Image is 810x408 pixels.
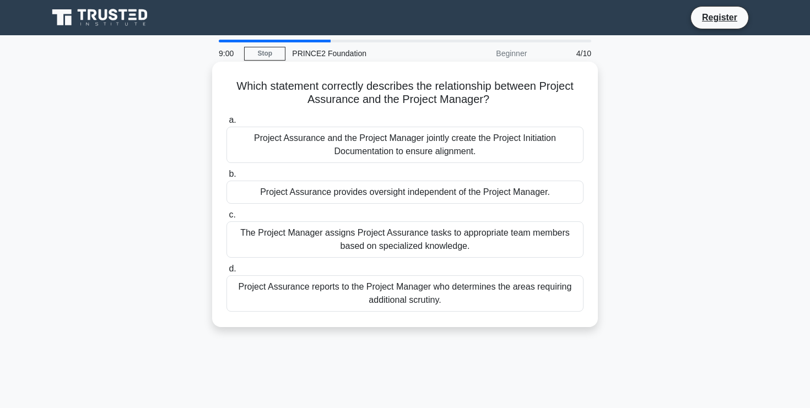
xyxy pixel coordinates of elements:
[437,42,533,64] div: Beginner
[229,169,236,178] span: b.
[244,47,285,61] a: Stop
[695,10,744,24] a: Register
[226,221,584,258] div: The Project Manager assigns Project Assurance tasks to appropriate team members based on speciali...
[285,42,437,64] div: PRINCE2 Foundation
[533,42,598,64] div: 4/10
[226,275,584,312] div: Project Assurance reports to the Project Manager who determines the areas requiring additional sc...
[229,264,236,273] span: d.
[225,79,585,107] h5: Which statement correctly describes the relationship between Project Assurance and the Project Ma...
[226,127,584,163] div: Project Assurance and the Project Manager jointly create the Project Initiation Documentation to ...
[229,210,235,219] span: c.
[229,115,236,124] span: a.
[212,42,244,64] div: 9:00
[226,181,584,204] div: Project Assurance provides oversight independent of the Project Manager.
